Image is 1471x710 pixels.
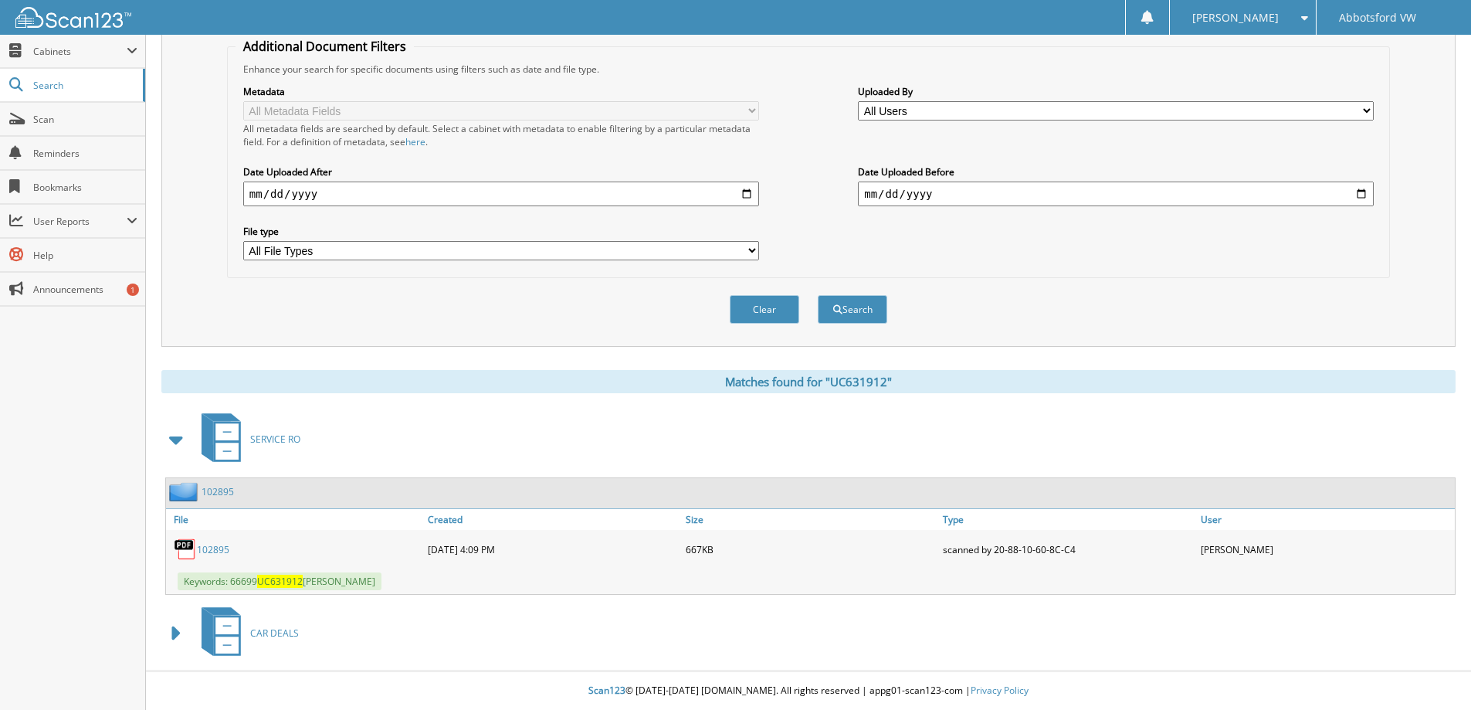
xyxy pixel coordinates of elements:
[424,534,682,565] div: [DATE] 4:09 PM
[1197,534,1455,565] div: [PERSON_NAME]
[243,122,759,148] div: All metadata fields are searched by default. Select a cabinet with metadata to enable filtering b...
[682,534,940,565] div: 667KB
[127,284,139,296] div: 1
[939,534,1197,565] div: scanned by 20-88-10-60-8C-C4
[33,45,127,58] span: Cabinets
[169,482,202,501] img: folder2.png
[1197,509,1455,530] a: User
[424,509,682,530] a: Created
[257,575,303,588] span: UC631912
[250,433,300,446] span: SERVICE RO
[15,7,131,28] img: scan123-logo-white.svg
[174,538,197,561] img: PDF.png
[682,509,940,530] a: Size
[1394,636,1471,710] iframe: Chat Widget
[33,79,135,92] span: Search
[250,627,299,640] span: CAR DEALS
[971,684,1029,697] a: Privacy Policy
[178,572,381,590] span: Keywords: 66699 [PERSON_NAME]
[33,147,137,160] span: Reminders
[197,543,229,556] a: 102895
[33,249,137,262] span: Help
[939,509,1197,530] a: Type
[730,295,799,324] button: Clear
[1339,13,1416,22] span: Abbotsford VW
[236,38,414,55] legend: Additional Document Filters
[192,603,299,664] a: CAR DEALS
[243,182,759,206] input: start
[858,85,1374,98] label: Uploaded By
[166,509,424,530] a: File
[202,485,234,498] a: 102895
[33,215,127,228] span: User Reports
[161,370,1456,393] div: Matches found for "UC631912"
[146,672,1471,710] div: © [DATE]-[DATE] [DOMAIN_NAME]. All rights reserved | appg01-scan123-com |
[1192,13,1279,22] span: [PERSON_NAME]
[192,409,300,470] a: SERVICE RO
[33,283,137,296] span: Announcements
[243,225,759,238] label: File type
[858,165,1374,178] label: Date Uploaded Before
[405,135,425,148] a: here
[33,113,137,126] span: Scan
[588,684,625,697] span: Scan123
[858,182,1374,206] input: end
[33,181,137,194] span: Bookmarks
[236,63,1381,76] div: Enhance your search for specific documents using filters such as date and file type.
[243,85,759,98] label: Metadata
[243,165,759,178] label: Date Uploaded After
[818,295,887,324] button: Search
